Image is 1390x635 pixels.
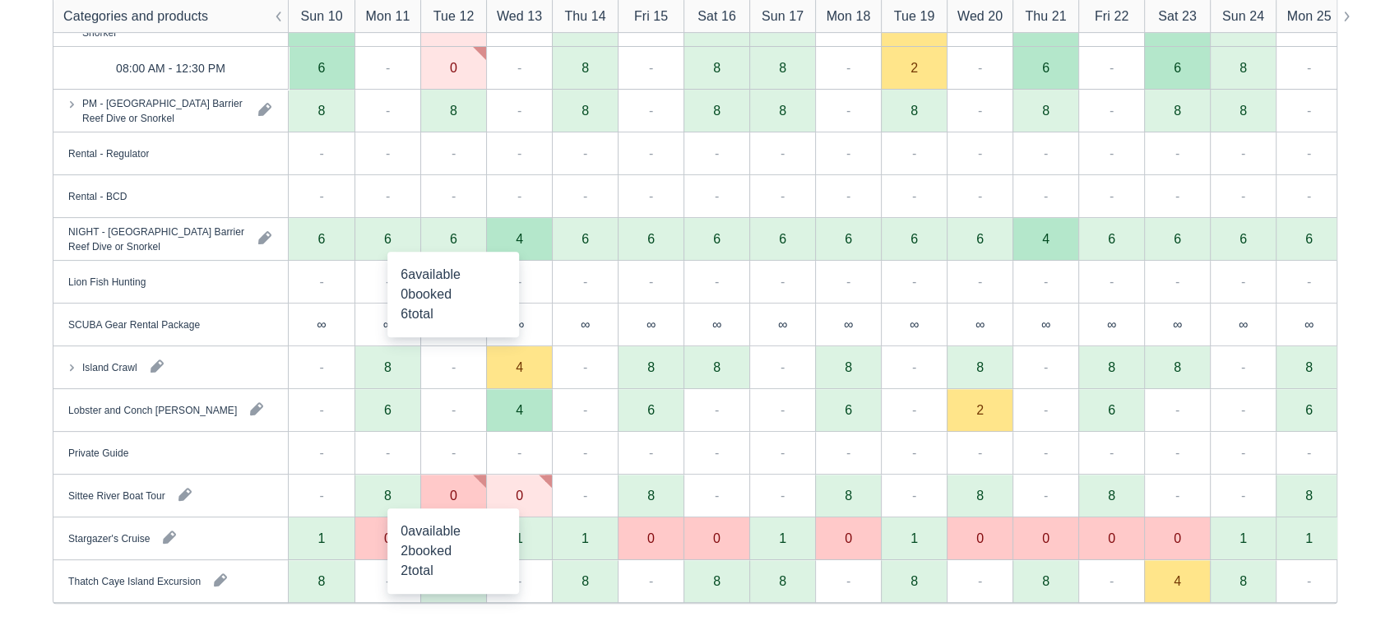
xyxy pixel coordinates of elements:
[683,304,749,346] div: ∞
[649,58,653,77] div: -
[781,186,785,206] div: -
[1110,15,1114,35] div: -
[762,7,804,26] div: Sun 17
[844,317,853,331] div: ∞
[581,317,590,331] div: ∞
[1241,400,1245,419] div: -
[978,186,982,206] div: -
[1012,560,1078,603] div: 8
[319,271,323,291] div: -
[384,489,392,502] div: 8
[452,357,456,377] div: -
[386,186,390,206] div: -
[894,7,935,26] div: Tue 19
[618,304,683,346] div: ∞
[713,360,720,373] div: 8
[401,265,506,285] div: available
[781,271,785,291] div: -
[386,271,390,291] div: -
[912,400,916,419] div: -
[912,271,916,291] div: -
[1044,186,1048,206] div: -
[1044,357,1048,377] div: -
[815,389,881,432] div: 6
[1210,47,1276,90] div: 8
[846,100,850,120] div: -
[517,15,521,35] div: -
[976,360,984,373] div: 8
[1110,143,1114,163] div: -
[779,232,786,245] div: 6
[947,304,1012,346] div: ∞
[978,15,982,35] div: -
[957,7,1003,26] div: Wed 20
[910,232,918,245] div: 6
[319,186,323,206] div: -
[781,443,785,462] div: -
[647,360,655,373] div: 8
[1307,58,1311,77] div: -
[319,400,323,419] div: -
[978,100,982,120] div: -
[318,531,326,545] div: 1
[647,489,655,502] div: 8
[401,285,506,304] div: booked
[1107,317,1116,331] div: ∞
[1110,100,1114,120] div: -
[82,95,245,125] div: PM - [GEOGRAPHIC_DATA] Barrier Reef Dive or Snorkel
[1108,360,1115,373] div: 8
[1042,104,1049,117] div: 8
[881,517,947,560] div: 1
[1044,143,1048,163] div: -
[978,271,982,291] div: -
[976,531,984,545] div: 0
[1078,304,1144,346] div: ∞
[1305,531,1313,545] div: 1
[452,143,456,163] div: -
[649,15,653,35] div: -
[713,104,720,117] div: 8
[1175,186,1179,206] div: -
[581,104,589,117] div: 8
[1241,186,1245,206] div: -
[634,7,668,26] div: Fri 15
[354,304,420,346] div: ∞
[1078,218,1144,261] div: 6
[910,61,918,74] div: 2
[319,357,323,377] div: -
[827,7,871,26] div: Mon 18
[386,58,390,77] div: -
[401,267,408,281] span: 6
[845,531,852,545] div: 0
[845,360,852,373] div: 8
[912,443,916,462] div: -
[517,443,521,462] div: -
[552,517,618,560] div: 1
[1210,304,1276,346] div: ∞
[715,400,719,419] div: -
[68,188,127,203] div: Rental - BCD
[1307,143,1311,163] div: -
[1078,475,1144,517] div: 8
[910,531,918,545] div: 1
[486,389,552,432] div: 4
[354,389,420,432] div: 6
[497,7,542,26] div: Wed 13
[517,143,521,163] div: -
[1239,531,1247,545] div: 1
[1078,389,1144,432] div: 6
[420,218,486,261] div: 6
[1276,218,1341,261] div: 6
[420,47,486,90] div: 0
[583,143,587,163] div: -
[581,232,589,245] div: 6
[516,403,523,416] div: 4
[318,574,326,587] div: 8
[646,317,656,331] div: ∞
[912,143,916,163] div: -
[846,443,850,462] div: -
[1012,218,1078,261] div: 4
[300,7,342,26] div: Sun 10
[815,304,881,346] div: ∞
[781,143,785,163] div: -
